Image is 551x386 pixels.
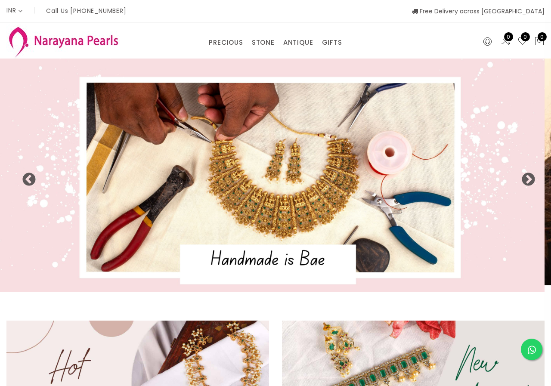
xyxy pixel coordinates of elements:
span: 0 [504,32,513,41]
a: GIFTS [322,36,342,49]
a: 0 [501,36,511,47]
span: 0 [538,32,547,41]
button: Previous [22,173,30,181]
button: Next [521,173,529,181]
a: PRECIOUS [209,36,243,49]
a: STONE [252,36,275,49]
span: 0 [521,32,530,41]
button: 0 [534,36,545,47]
a: 0 [517,36,528,47]
a: ANTIQUE [283,36,313,49]
p: Call Us [PHONE_NUMBER] [46,8,127,14]
span: Free Delivery across [GEOGRAPHIC_DATA] [412,7,545,15]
